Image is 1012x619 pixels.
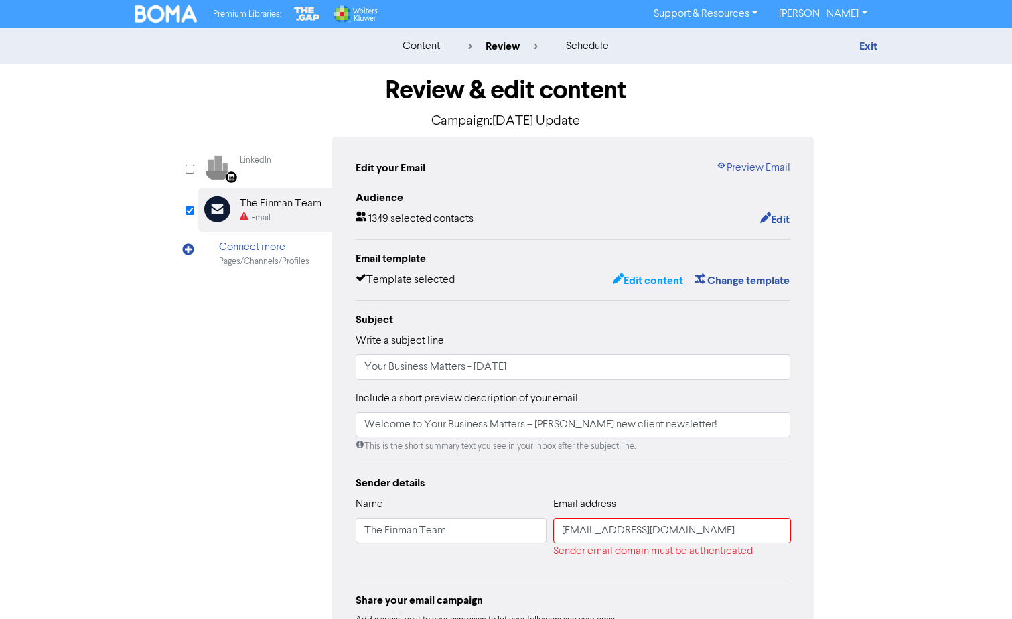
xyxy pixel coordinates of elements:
[219,239,309,255] div: Connect more
[213,10,281,19] span: Premium Libraries:
[694,272,790,289] button: Change template
[198,111,814,131] p: Campaign: [DATE] Update
[292,5,321,23] img: The Gap
[332,5,378,23] img: Wolters Kluwer
[553,496,616,512] label: Email address
[204,154,231,181] img: Linkedin
[198,188,332,232] div: The Finman TeamEmail
[712,80,1012,619] iframe: Chat Widget
[356,160,425,176] div: Edit your Email
[356,440,791,453] div: This is the short summary text you see in your inbox after the subject line.
[356,592,791,608] div: Share your email campaign
[356,251,791,267] div: Email template
[356,496,383,512] label: Name
[240,196,321,212] div: The Finman Team
[553,543,791,559] div: Sender email domain must be authenticated
[356,211,474,228] div: 1349 selected contacts
[198,147,332,188] div: Linkedin LinkedIn
[198,232,332,275] div: Connect morePages/Channels/Profiles
[135,5,198,23] img: BOMA Logo
[219,255,309,268] div: Pages/Channels/Profiles
[198,75,814,106] h1: Review & edit content
[356,190,791,206] div: Audience
[643,3,768,25] a: Support & Resources
[356,333,444,349] label: Write a subject line
[240,154,271,167] div: LinkedIn
[356,312,791,328] div: Subject
[768,3,877,25] a: [PERSON_NAME]
[859,40,877,53] a: Exit
[356,272,455,289] div: Template selected
[356,391,578,407] label: Include a short preview description of your email
[468,38,538,54] div: review
[356,475,791,491] div: Sender details
[612,272,684,289] button: Edit content
[251,212,271,224] div: Email
[566,38,609,54] div: schedule
[403,38,440,54] div: content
